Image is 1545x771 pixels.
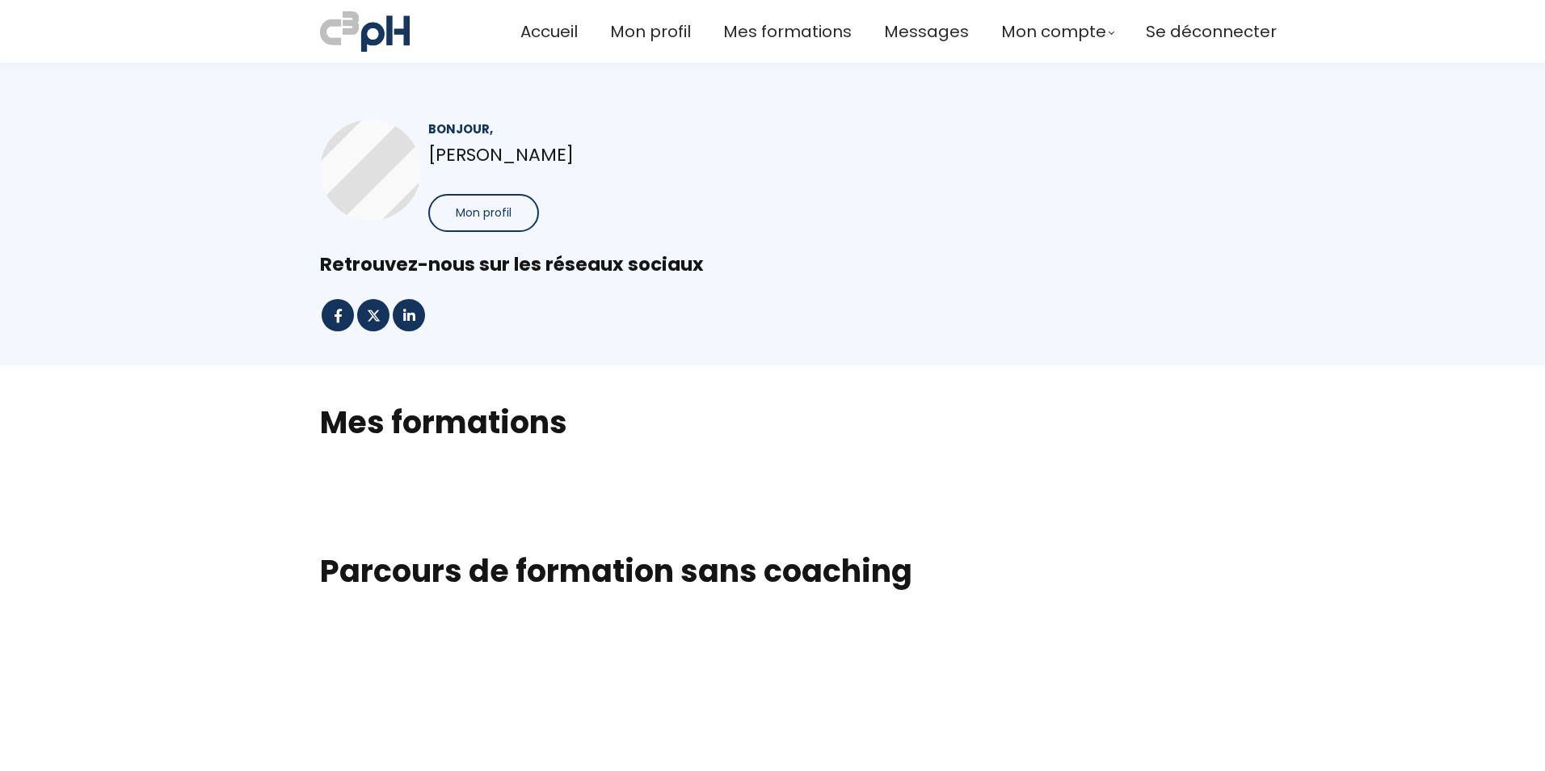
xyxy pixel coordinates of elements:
[520,19,578,45] a: Accueil
[1146,19,1277,45] a: Se déconnecter
[320,252,1225,277] div: Retrouvez-nous sur les réseaux sociaux
[428,141,745,169] p: [PERSON_NAME]
[428,194,539,232] button: Mon profil
[723,19,852,45] a: Mes formations
[320,552,1225,591] h1: Parcours de formation sans coaching
[610,19,691,45] a: Mon profil
[456,204,511,221] span: Mon profil
[320,8,410,55] img: a70bc7685e0efc0bd0b04b3506828469.jpeg
[320,402,1225,443] h2: Mes formations
[428,120,745,138] div: Bonjour,
[884,19,969,45] a: Messages
[1001,19,1106,45] span: Mon compte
